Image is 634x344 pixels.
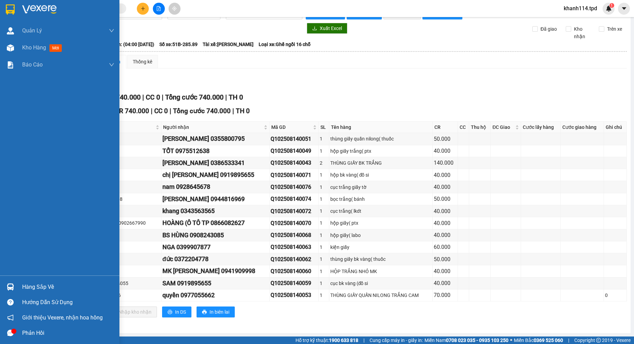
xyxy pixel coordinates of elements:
div: TỐT 0975512638 [162,146,269,156]
div: 40.000 [434,267,457,275]
span: Tổng cước 740.000 [173,107,231,115]
td: Q102508140049 [270,145,318,157]
span: Hỗ trợ kỹ thuật: [296,336,358,344]
button: printerIn biên lai [197,306,235,317]
span: | [162,93,163,101]
span: printer [202,310,207,315]
td: Q102508140072 [270,205,318,217]
span: In DS [175,308,186,316]
span: | [151,107,153,115]
td: Q102508140059 [270,278,318,289]
div: Hàng sắp về [22,282,114,292]
div: Q102508140074 [271,195,317,203]
div: 1 [320,147,328,155]
span: down [109,62,114,68]
span: Số xe: 51B-285.89 [159,41,198,48]
strong: 1900 633 818 [329,338,358,343]
div: HOÀNG (Ô TÔ TP 0866082627 [162,218,269,228]
span: Quản Lý [22,26,42,35]
span: | [142,93,144,101]
span: khanh114.tpd [558,4,603,13]
div: hộp bk vàng( đồ si [330,171,431,179]
div: 0 [605,291,625,299]
td: Q102508140043 [270,157,318,169]
td: Q102508140053 [270,289,318,301]
img: warehouse-icon [7,44,14,51]
div: 1 [320,171,328,179]
th: SL [319,122,329,133]
span: Cung cấp máy in - giấy in: [370,336,423,344]
div: 50.000 [434,195,457,203]
img: solution-icon [7,61,14,69]
div: Q102508140076 [271,183,317,191]
div: 1 [320,243,328,251]
th: Thu hộ [469,122,491,133]
div: 40.000 [434,147,457,155]
img: warehouse-icon [7,27,14,34]
span: Báo cáo [22,60,43,69]
div: thùng giấy bk vàng( thuốc [330,255,431,263]
button: downloadXuất Excel [307,23,347,34]
td: Q102508140060 [270,265,318,277]
div: 1 [320,280,328,287]
div: cục trắng giấy tờ [330,183,431,191]
th: Ghi chú [604,122,627,133]
div: Phản hồi [22,328,114,338]
span: Xuất Excel [320,25,342,32]
button: printerIn DS [162,306,191,317]
td: Q102508140074 [270,193,318,205]
div: Q102508140068 [271,231,317,239]
span: Người nhận [163,123,263,131]
span: CR 740.000 [115,107,149,115]
button: file-add [153,3,165,15]
div: 40.000 [434,219,457,227]
span: CR 740.000 [105,93,141,101]
div: Q102508140060 [271,267,317,275]
div: SAM 0919895655 [162,279,269,288]
span: Đã giao [538,25,560,33]
span: Giới thiệu Vexere, nhận hoa hồng [22,313,103,322]
div: Q102508140051 [271,135,317,143]
span: TH 0 [236,107,250,115]
div: Q102508140063 [271,243,317,251]
div: Q102508140043 [271,159,317,167]
th: Cước giao hàng [561,122,604,133]
span: Kho nhận [571,25,594,40]
span: Mã GD [271,123,311,131]
div: hộp giấy trắng( ptx [330,147,431,155]
span: mới [49,44,62,52]
span: plus [141,6,145,11]
div: 1 [320,291,328,299]
div: 1 [320,268,328,275]
span: ⚪️ [510,339,512,342]
div: [PERSON_NAME] 0355800795 [162,134,269,144]
span: TH 0 [229,93,243,101]
div: khang 0343563565 [162,206,269,216]
span: | [170,107,171,115]
span: Tài xế: [PERSON_NAME] [203,41,254,48]
div: 2 [320,159,328,167]
strong: 0708 023 035 - 0935 103 250 [446,338,508,343]
span: Chuyến: (04:00 [DATE]) [104,41,154,48]
span: Kho hàng [22,44,46,51]
div: [PERSON_NAME] 0944816969 [162,194,269,204]
button: caret-down [618,3,630,15]
div: Q102508140070 [271,219,317,227]
div: MK [PERSON_NAME] 0941909998 [162,266,269,276]
span: download [312,26,317,31]
td: Q102508140071 [270,169,318,181]
div: 1 [320,207,328,215]
div: 60.000 [434,243,457,251]
div: cục bk vàng (đồ si [330,280,431,287]
div: kiện giấy [330,243,431,251]
img: logo-vxr [6,4,15,15]
button: downloadNhập kho nhận [105,306,157,317]
span: | [363,336,364,344]
img: icon-new-feature [606,5,612,12]
td: Q102508140063 [270,241,318,253]
div: 1 [320,255,328,263]
span: Miền Nam [424,336,508,344]
button: plus [137,3,149,15]
div: nam 0928645678 [162,182,269,192]
span: question-circle [7,299,14,305]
